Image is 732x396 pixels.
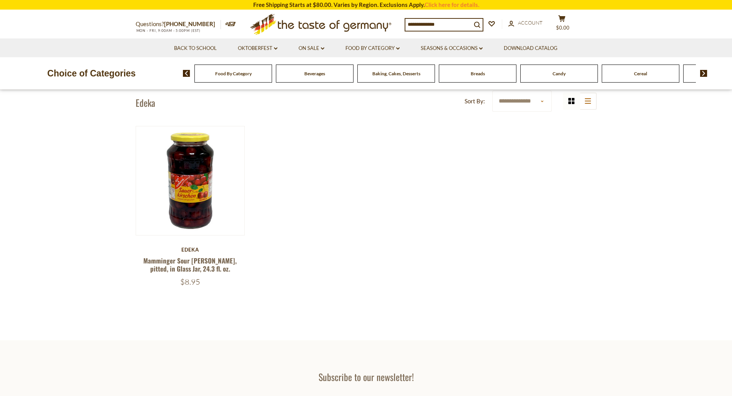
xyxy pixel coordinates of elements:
[465,96,485,106] label: Sort By:
[143,256,237,273] a: Mamminger Sour [PERSON_NAME], pitted, in Glass Jar, 24.3 fl. oz.
[254,371,479,383] h3: Subscribe to our newsletter!
[164,20,215,27] a: [PHONE_NUMBER]
[345,44,400,53] a: Food By Category
[551,15,574,34] button: $0.00
[518,20,543,26] span: Account
[180,277,200,287] span: $8.95
[136,247,245,253] div: Edeka
[183,70,190,77] img: previous arrow
[421,44,483,53] a: Seasons & Occasions
[238,44,277,53] a: Oktoberfest
[508,19,543,27] a: Account
[136,97,155,108] h1: Edeka
[471,71,485,76] a: Breads
[634,71,647,76] a: Cereal
[700,70,707,77] img: next arrow
[136,28,201,33] span: MON - FRI, 9:00AM - 5:00PM (EST)
[425,1,479,8] a: Click here for details.
[215,71,252,76] a: Food By Category
[556,25,569,31] span: $0.00
[136,126,245,235] img: Mamminger Sour Morello Cherries, pitted, in Glass Jar, 24.3 fl. oz.
[174,44,217,53] a: Back to School
[504,44,558,53] a: Download Catalog
[136,19,221,29] p: Questions?
[299,44,324,53] a: On Sale
[304,71,325,76] a: Beverages
[372,71,420,76] a: Baking, Cakes, Desserts
[553,71,566,76] a: Candy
